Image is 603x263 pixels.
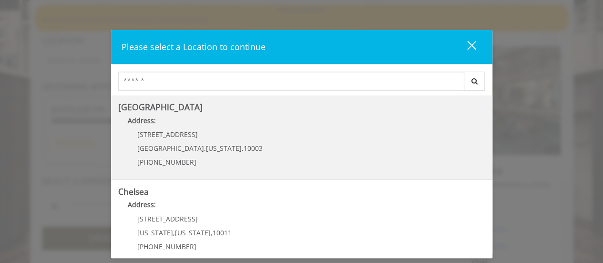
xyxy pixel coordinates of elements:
[122,41,266,53] span: Please select a Location to continue
[118,186,149,197] b: Chelsea
[128,200,156,209] b: Address:
[206,144,242,153] span: [US_STATE]
[211,228,213,237] span: ,
[118,72,485,95] div: Center Select
[137,158,196,167] span: [PHONE_NUMBER]
[173,228,175,237] span: ,
[137,214,198,223] span: [STREET_ADDRESS]
[175,228,211,237] span: [US_STATE]
[204,144,206,153] span: ,
[244,144,263,153] span: 10003
[450,37,482,57] button: close dialog
[118,72,464,91] input: Search Center
[137,242,196,251] span: [PHONE_NUMBER]
[469,78,480,84] i: Search button
[118,101,203,113] b: [GEOGRAPHIC_DATA]
[456,40,475,54] div: close dialog
[137,228,173,237] span: [US_STATE]
[137,144,204,153] span: [GEOGRAPHIC_DATA]
[213,228,232,237] span: 10011
[242,144,244,153] span: ,
[137,130,198,139] span: [STREET_ADDRESS]
[128,116,156,125] b: Address:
